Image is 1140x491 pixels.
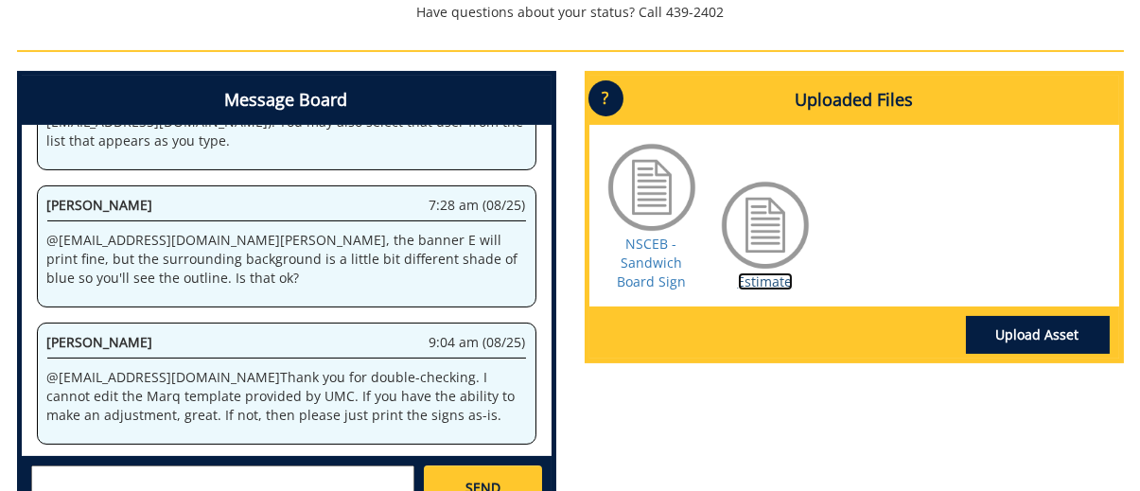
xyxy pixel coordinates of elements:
p: @ [EMAIL_ADDRESS][DOMAIN_NAME] [PERSON_NAME], the banner E will print fine, but the surrounding b... [47,231,526,288]
a: NSCEB - Sandwich Board Sign [617,235,686,290]
span: [PERSON_NAME] [47,196,153,214]
span: 9:04 am (08/25) [430,333,526,352]
h4: Uploaded Files [589,76,1119,125]
p: ? [588,80,623,116]
h4: Message Board [22,76,552,125]
a: Upload Asset [966,316,1110,354]
span: [PERSON_NAME] [47,333,153,351]
a: Estimate [738,272,793,290]
p: @ [EMAIL_ADDRESS][DOMAIN_NAME] Thank you for double-checking. I cannot edit the Marq template pro... [47,368,526,425]
p: Have questions about your status? Call 439-2402 [17,3,1124,22]
span: 7:28 am (08/25) [430,196,526,215]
